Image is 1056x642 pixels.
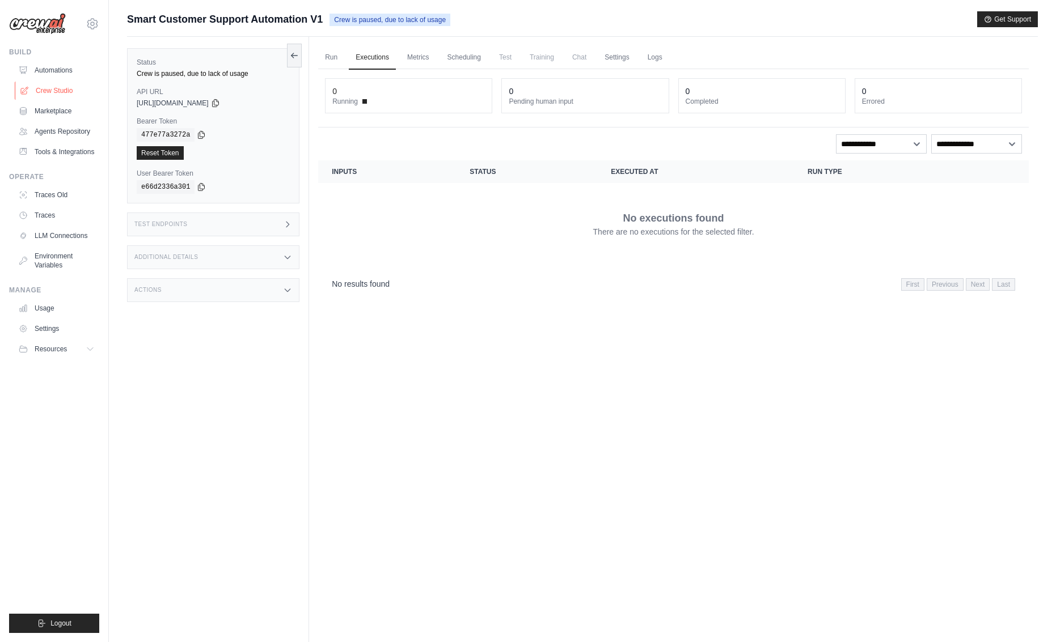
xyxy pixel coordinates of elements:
[598,46,636,70] a: Settings
[134,221,188,228] h3: Test Endpoints
[318,160,456,183] th: Inputs
[137,99,209,108] span: [URL][DOMAIN_NAME]
[927,278,964,291] span: Previous
[9,614,99,633] button: Logout
[14,340,99,358] button: Resources
[14,247,99,274] a: Environment Variables
[686,97,838,106] dt: Completed
[862,97,1015,106] dt: Errored
[137,169,290,178] label: User Bearer Token
[641,46,669,70] a: Logs
[509,86,513,97] div: 0
[137,146,184,160] a: Reset Token
[9,286,99,295] div: Manage
[14,227,99,245] a: LLM Connections
[318,46,344,70] a: Run
[134,254,198,261] h3: Additional Details
[14,299,99,317] a: Usage
[593,226,754,237] p: There are no executions for the selected filter.
[9,13,66,35] img: Logo
[318,160,1029,298] section: Crew executions table
[14,206,99,224] a: Traces
[15,82,100,100] a: Crew Studio
[9,48,99,57] div: Build
[332,97,358,106] span: Running
[794,160,957,183] th: Run Type
[332,86,337,97] div: 0
[623,210,724,226] p: No executions found
[14,102,99,120] a: Marketplace
[50,619,71,628] span: Logout
[349,46,396,70] a: Executions
[14,186,99,204] a: Traces Old
[597,160,794,183] th: Executed at
[14,320,99,338] a: Settings
[901,278,924,291] span: First
[35,345,67,354] span: Resources
[9,172,99,181] div: Operate
[318,269,1029,298] nav: Pagination
[456,160,597,183] th: Status
[332,278,390,290] p: No results found
[686,86,690,97] div: 0
[14,122,99,141] a: Agents Repository
[127,11,323,27] span: Smart Customer Support Automation V1
[509,97,661,106] dt: Pending human input
[330,14,450,26] span: Crew is paused, due to lack of usage
[901,278,1015,291] nav: Pagination
[523,46,561,69] span: Training is not available until the deployment is complete
[14,61,99,79] a: Automations
[137,87,290,96] label: API URL
[565,46,593,69] span: Chat is not available until the deployment is complete
[137,117,290,126] label: Bearer Token
[134,287,162,294] h3: Actions
[441,46,488,70] a: Scheduling
[977,11,1038,27] button: Get Support
[14,143,99,161] a: Tools & Integrations
[400,46,436,70] a: Metrics
[992,278,1015,291] span: Last
[492,46,518,69] span: Test
[966,278,990,291] span: Next
[862,86,867,97] div: 0
[137,128,195,142] code: 477e77a3272a
[137,180,195,194] code: e66d2336a301
[137,58,290,67] label: Status
[137,69,290,78] div: Crew is paused, due to lack of usage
